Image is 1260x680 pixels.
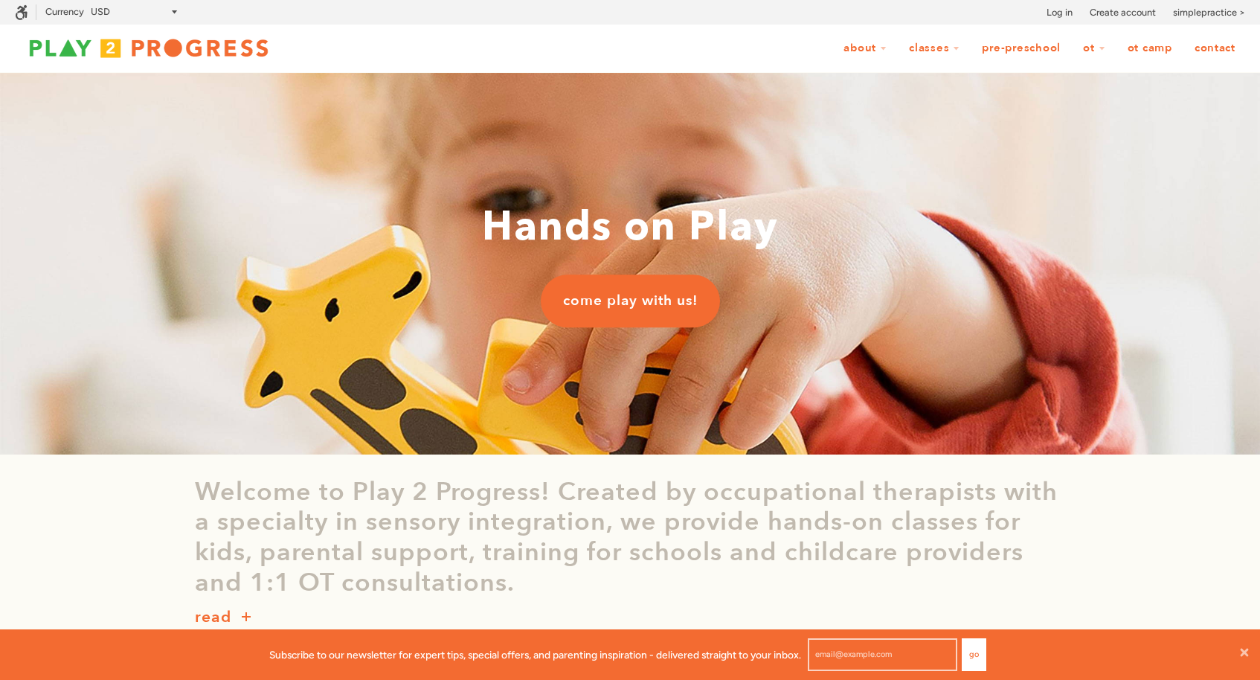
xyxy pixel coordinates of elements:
a: Pre-Preschool [972,34,1070,62]
a: OT Camp [1118,34,1182,62]
a: Create account [1090,5,1156,20]
button: Go [962,638,986,671]
input: email@example.com [808,638,957,671]
label: Currency [45,6,84,17]
img: Play2Progress logo [15,33,283,63]
a: Contact [1185,34,1245,62]
p: Welcome to Play 2 Progress! Created by occupational therapists with a specialty in sensory integr... [195,477,1065,598]
p: Subscribe to our newsletter for expert tips, special offers, and parenting inspiration - delivere... [269,647,801,663]
span: come play with us! [563,292,698,311]
a: Log in [1047,5,1073,20]
p: read [195,606,231,629]
a: come play with us! [541,275,720,327]
a: About [834,34,896,62]
a: Classes [899,34,969,62]
a: OT [1073,34,1115,62]
a: simplepractice > [1173,5,1245,20]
